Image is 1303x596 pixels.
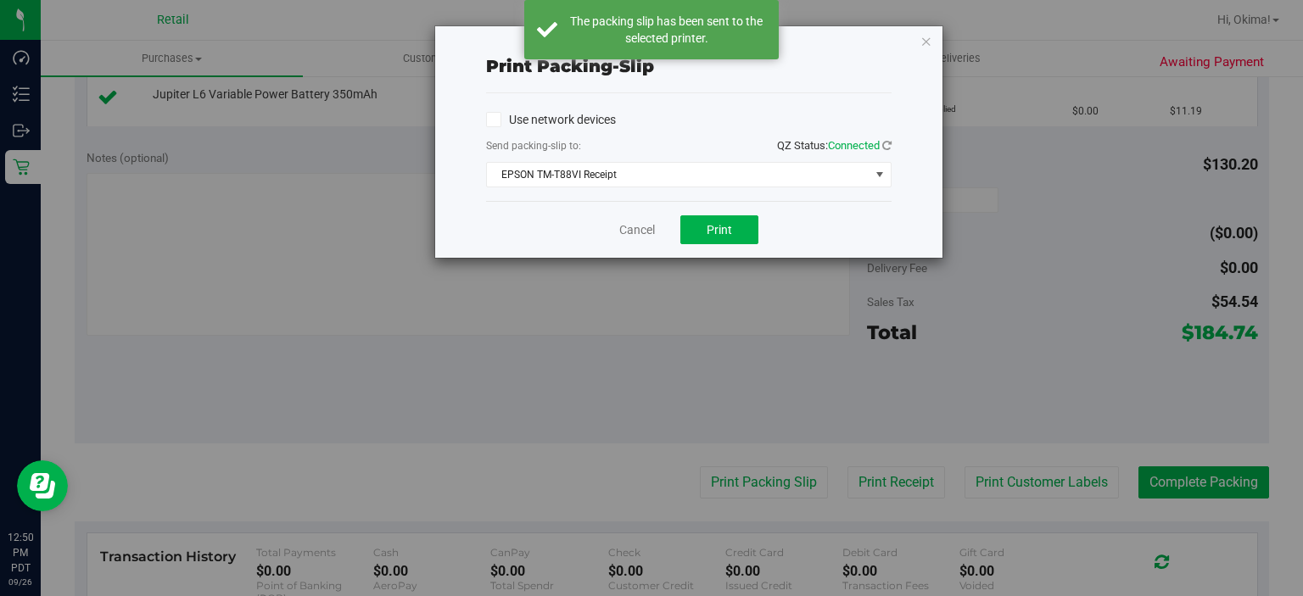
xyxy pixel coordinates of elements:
[486,138,581,153] label: Send packing-slip to:
[707,223,732,237] span: Print
[777,139,892,152] span: QZ Status:
[680,215,758,244] button: Print
[486,56,654,76] span: Print packing-slip
[567,13,766,47] div: The packing slip has been sent to the selected printer.
[17,460,68,511] iframe: Resource center
[486,111,616,129] label: Use network devices
[487,163,870,187] span: EPSON TM-T88VI Receipt
[828,139,880,152] span: Connected
[619,221,655,239] a: Cancel
[869,163,890,187] span: select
